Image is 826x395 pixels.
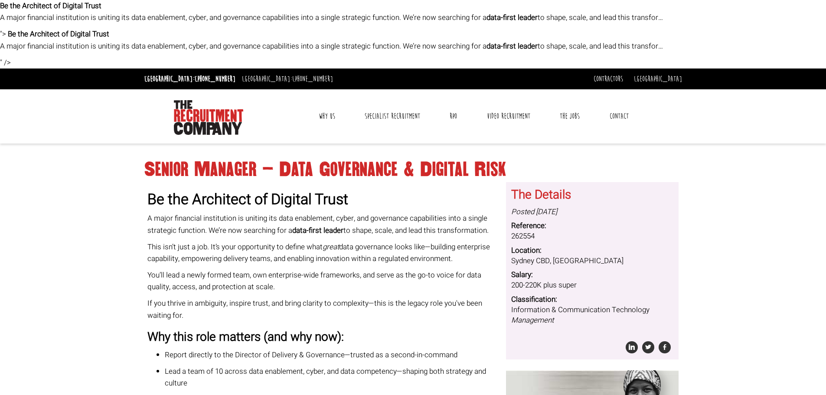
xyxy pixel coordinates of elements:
dt: Salary: [511,270,673,280]
p: This isn’t just a job. It’s your opportunity to define what data governance looks like—building e... [147,241,500,264]
a: RPO [443,105,464,127]
a: [PHONE_NUMBER] [195,74,235,84]
em: great [323,242,339,252]
strong: data-first leader [486,12,538,23]
h1: Senior Manager – Data Governance & Digital Risk [144,162,682,177]
img: The Recruitment Company [174,100,243,135]
a: The Jobs [553,105,586,127]
strong: Why this role matters (and why now): [147,328,344,346]
strong: Be the Architect of Digital Trust [147,189,348,210]
i: Management [511,315,554,326]
strong: data-first leader [486,41,538,52]
a: [GEOGRAPHIC_DATA] [634,74,682,84]
dt: Reference: [511,221,673,231]
dd: 262554 [511,231,673,242]
a: Video Recruitment [480,105,537,127]
a: Why Us [312,105,342,127]
i: Posted [DATE] [511,206,557,217]
a: [PHONE_NUMBER] [292,74,333,84]
dd: Sydney CBD, [GEOGRAPHIC_DATA] [511,256,673,266]
p: Lead a team of 10 across data enablement, cyber, and data competency—shaping both strategy and cu... [165,366,500,389]
p: Report directly to the Director of Delivery & Governance—trusted as a second-in-command [165,349,500,361]
p: If you thrive in ambiguity, inspire trust, and bring clarity to complexity—this is the legacy rol... [147,297,500,321]
h3: The Details [511,189,673,202]
dt: Classification: [511,294,673,305]
a: Contractors [594,74,623,84]
li: [GEOGRAPHIC_DATA]: [142,72,238,86]
a: Specialist Recruitment [358,105,427,127]
li: [GEOGRAPHIC_DATA]: [240,72,335,86]
dt: Location: [511,245,673,256]
a: Contact [603,105,635,127]
dd: 200-220K plus super [511,280,673,291]
p: A major financial institution is uniting its data enablement, cyber, and governance capabilities ... [147,212,500,236]
p: You’ll lead a newly formed team, own enterprise-wide frameworks, and serve as the go-to voice for... [147,269,500,293]
dd: Information & Communication Technology [511,305,673,326]
strong: data-first leader [292,225,343,236]
strong: Be the Architect of Digital Trust [8,29,109,39]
